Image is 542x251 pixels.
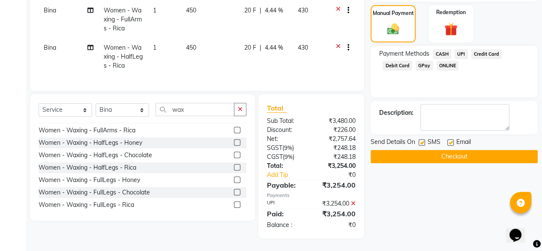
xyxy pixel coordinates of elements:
[39,151,152,160] div: Women - Waxing - HalfLegs - Chocolate
[104,44,143,69] span: Women - Waxing - HalfLegs - Rica
[261,170,320,179] a: Add Tip
[371,137,415,148] span: Send Details On
[267,153,283,161] span: CGST
[311,152,362,161] div: ₹248.18
[311,209,362,219] div: ₹3,254.00
[153,6,156,14] span: 1
[261,199,311,208] div: UPI
[383,61,412,71] span: Debit Card
[104,6,142,32] span: Women - Waxing - FullArms - Rica
[261,117,311,125] div: Sub Total:
[506,217,533,242] iframe: chat widget
[44,6,56,14] span: Bina
[428,137,440,148] span: SMS
[311,199,362,208] div: ₹3,254.00
[261,152,311,161] div: ( )
[39,200,134,209] div: Women - Waxing - FullLegs - Rica
[261,221,311,230] div: Balance :
[379,108,413,117] div: Description:
[456,137,471,148] span: Email
[311,134,362,143] div: ₹2,757.64
[261,161,311,170] div: Total:
[244,6,256,15] span: 20 F
[455,49,468,59] span: UPI
[379,49,429,58] span: Payment Methods
[39,188,150,197] div: Women - Waxing - FullLegs - Chocolate
[311,180,362,190] div: ₹3,254.00
[373,9,414,17] label: Manual Payment
[186,44,196,51] span: 450
[298,44,308,51] span: 430
[39,176,140,185] div: Women - Waxing - FullLegs - Honey
[436,9,466,16] label: Redemption
[320,170,362,179] div: ₹0
[284,144,292,151] span: 9%
[39,126,135,135] div: Women - Waxing - FullArms - Rica
[267,192,356,199] div: Payments
[416,61,433,71] span: GPay
[261,209,311,219] div: Paid:
[260,6,261,15] span: |
[298,6,308,14] span: 430
[156,103,234,116] input: Search or Scan
[440,21,461,37] img: _gift.svg
[471,49,502,59] span: Credit Card
[267,104,287,113] span: Total
[284,153,293,160] span: 9%
[244,43,256,52] span: 20 F
[39,138,142,147] div: Women - Waxing - HalfLegs - Honey
[311,143,362,152] div: ₹248.18
[267,144,282,152] span: SGST
[433,49,451,59] span: CASH
[265,43,283,52] span: 4.44 %
[383,22,403,36] img: _cash.svg
[39,163,136,172] div: Women - Waxing - HalfLegs - Rica
[261,143,311,152] div: ( )
[437,61,459,71] span: ONLINE
[311,221,362,230] div: ₹0
[261,134,311,143] div: Net:
[186,6,196,14] span: 450
[260,43,261,52] span: |
[265,6,283,15] span: 4.44 %
[153,44,156,51] span: 1
[311,161,362,170] div: ₹3,254.00
[311,117,362,125] div: ₹3,480.00
[371,150,538,163] button: Checkout
[311,125,362,134] div: ₹226.00
[44,44,56,51] span: Bina
[261,125,311,134] div: Discount:
[261,180,311,190] div: Payable:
